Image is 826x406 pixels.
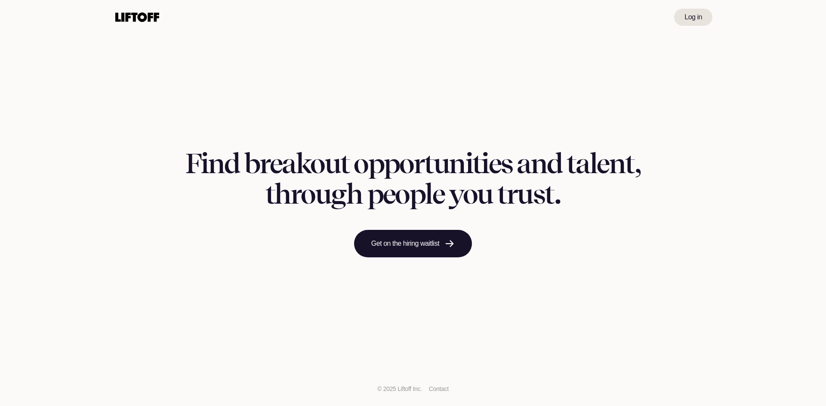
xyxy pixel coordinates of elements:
[673,9,712,26] a: Log in
[185,149,641,209] h1: Find breakout opportunities and talent, through people you trust.
[350,230,476,257] a: Get on the hiring waitlist
[373,385,423,394] p: © 2025 Liftoff Inc.
[367,238,443,249] p: Get on the hiring waitlist
[430,385,453,392] a: Contact
[684,12,702,22] p: Log in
